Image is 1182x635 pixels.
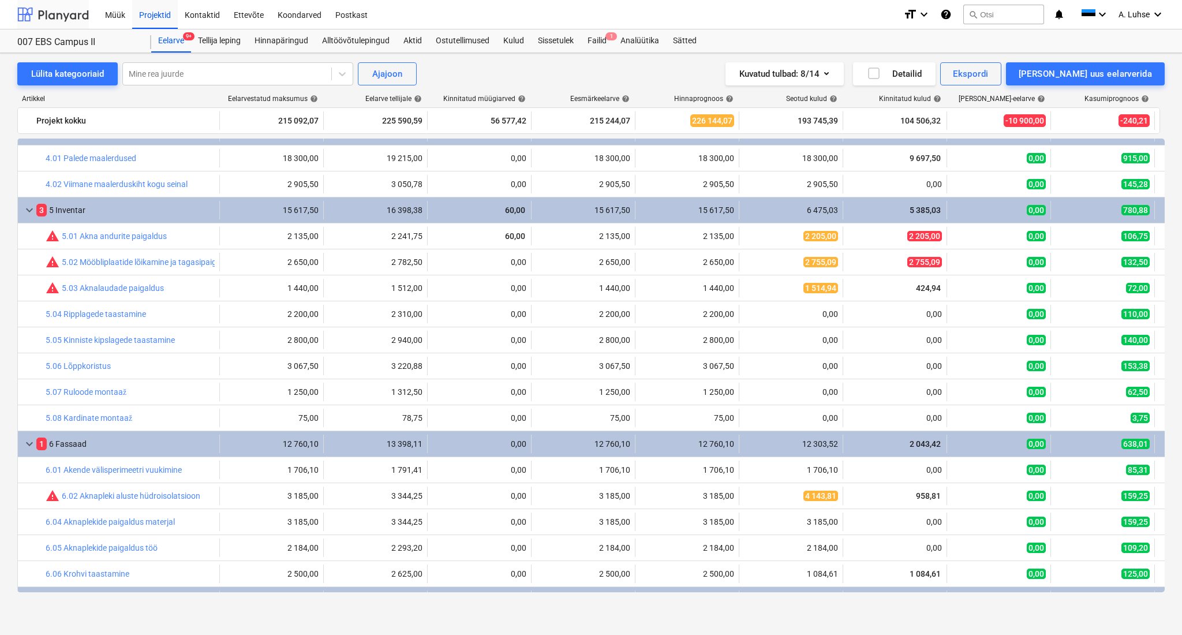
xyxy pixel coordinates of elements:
[1027,439,1046,449] span: 0,00
[358,62,417,85] button: Ajajoon
[1027,309,1046,319] span: 0,00
[1124,580,1182,635] div: Vestlusvidin
[744,335,838,345] div: 0,00
[744,309,838,319] div: 0,00
[23,203,36,217] span: keyboard_arrow_down
[328,283,422,293] div: 1 512,00
[225,309,319,319] div: 2 200,00
[225,439,319,449] div: 12 760,10
[328,387,422,397] div: 1 312,50
[690,114,734,127] span: 226 144,07
[315,29,397,53] a: Alltöövõtulepingud
[46,229,59,243] span: Seotud kulud ületavad prognoosi
[723,95,734,103] span: help
[640,283,734,293] div: 1 440,00
[848,309,942,319] div: 0,00
[328,543,422,552] div: 2 293,20
[1162,177,1176,191] span: Rohkem tegevusi
[1121,179,1150,189] span: 145,28
[1162,515,1176,529] span: Rohkem tegevusi
[1139,95,1149,103] span: help
[907,231,942,241] span: 2 205,00
[308,95,318,103] span: help
[397,29,429,53] a: Aktid
[46,387,126,397] a: 5.07 Ruloode montaaž
[725,62,844,85] button: Kuvatud tulbad:8/14
[536,517,630,526] div: 3 185,00
[1126,387,1150,397] span: 62,50
[744,465,838,475] div: 1 706,10
[1121,153,1150,163] span: 915,00
[46,255,59,269] span: Seotud kulud ületavad prognoosi
[225,413,319,423] div: 75,00
[515,95,526,103] span: help
[183,32,194,40] span: 9+
[46,489,59,503] span: Seotud kulud ületavad prognoosi
[46,154,136,163] a: 4.01 Palede maalerdused
[536,335,630,345] div: 2 800,00
[17,36,137,48] div: 007 EBS Campus II
[1004,114,1046,127] span: -10 900,00
[848,335,942,345] div: 0,00
[570,95,630,103] div: Eesmärkeelarve
[443,95,526,103] div: Kinnitatud müügiarved
[1027,387,1046,397] span: 0,00
[536,361,630,371] div: 3 067,50
[432,517,526,526] div: 0,00
[827,95,837,103] span: help
[1162,437,1176,451] span: Rohkem tegevusi
[803,491,838,501] span: 4 143,81
[959,95,1045,103] div: [PERSON_NAME]-eelarve
[940,62,1001,85] button: Ekspordi
[1121,309,1150,319] span: 110,00
[907,257,942,267] span: 2 755,09
[1131,413,1150,423] span: 3,75
[848,517,942,526] div: 0,00
[225,335,319,345] div: 2 800,00
[496,29,531,53] div: Kulud
[432,543,526,552] div: 0,00
[36,435,215,453] div: 6 Fassaad
[46,180,188,189] a: 4.02 Viimane maalerduskiht kogu seinal
[744,387,838,397] div: 0,00
[225,283,319,293] div: 1 440,00
[640,154,734,163] div: 18 300,00
[46,309,146,319] a: 5.04 Ripplagede taastamine
[1027,283,1046,293] span: 0,00
[536,283,630,293] div: 1 440,00
[328,517,422,526] div: 3 344,25
[640,439,734,449] div: 12 760,10
[803,231,838,241] span: 2 205,00
[908,206,942,215] span: 5 385,03
[581,29,614,53] a: Failid1
[46,517,175,526] a: 6.04 Aknaplekide paigaldus materjal
[605,32,617,40] span: 1
[225,543,319,552] div: 2 184,00
[36,111,215,130] div: Projekt kokku
[1019,66,1152,81] div: [PERSON_NAME] uus eelarverida
[225,491,319,500] div: 3 185,00
[46,335,175,345] a: 5.05 Kinniste kipslagede taastamine
[674,95,734,103] div: Hinnaprognoos
[1162,567,1176,581] span: Rohkem tegevusi
[365,95,422,103] div: Eelarve tellijale
[803,257,838,267] span: 2 755,09
[640,180,734,189] div: 2 905,50
[1027,179,1046,189] span: 0,00
[1027,569,1046,579] span: 0,00
[225,257,319,267] div: 2 650,00
[614,29,666,53] div: Analüütika
[62,231,167,241] a: 5.01 Akna andurite paigaldus
[1162,229,1176,243] span: Rohkem tegevusi
[432,413,526,423] div: 0,00
[803,283,838,293] span: 1 514,94
[225,517,319,526] div: 3 185,00
[432,335,526,345] div: 0,00
[744,180,838,189] div: 2 905,50
[225,361,319,371] div: 3 067,50
[536,569,630,578] div: 2 500,00
[225,111,319,130] div: 215 092,07
[191,29,248,53] a: Tellija leping
[536,257,630,267] div: 2 650,00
